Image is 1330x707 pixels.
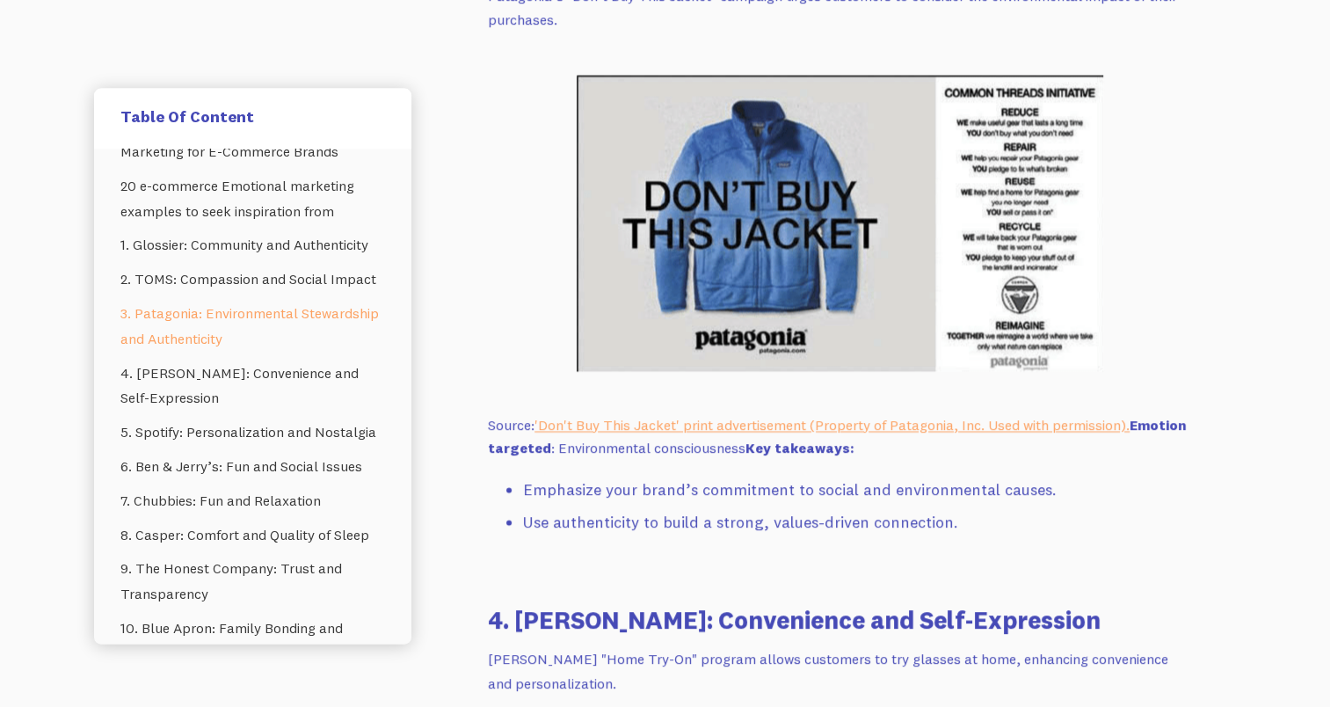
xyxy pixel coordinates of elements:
[523,511,1191,562] li: Use authenticity to build a strong, values-driven connection.
[488,648,1191,695] p: [PERSON_NAME] "Home Try-On" program allows customers to try glasses at home, enhancing convenienc...
[120,552,385,612] a: 9. The Honest Company: Trust and Transparency
[120,518,385,552] a: 8. Casper: Comfort and Quality of Sleep
[745,440,854,457] strong: Key takeaways:
[120,229,385,263] a: 1. Glossier: Community and Authenticity
[120,356,385,416] a: 4. [PERSON_NAME]: Convenience and Self-Expression
[120,611,385,671] a: 10. Blue Apron: Family Bonding and Convenience
[488,414,1191,461] p: Source: : Environmental consciousness
[523,478,1191,504] li: Emphasize your brand’s commitment to social and environmental causes.
[120,169,385,229] a: 20 e-commerce Emotional marketing examples to seek inspiration from
[120,484,385,518] a: 7. Chubbies: Fun and Relaxation
[120,106,385,126] h5: Table Of Content
[488,603,1191,638] h3: 4. [PERSON_NAME]: Convenience and Self-Expression
[120,263,385,297] a: 2. TOMS: Compassion and Social Impact
[120,449,385,484] a: 6. Ben & Jerry’s: Fun and Social Issues
[534,417,1130,434] a: 'Don't Buy This Jacket' print advertisement (Property of Patagonia, Inc. Used with permission).
[120,296,385,356] a: 3. Patagonia: Environmental Stewardship and Authenticity
[120,416,385,450] a: 5. Spotify: Personalization and Nostalgia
